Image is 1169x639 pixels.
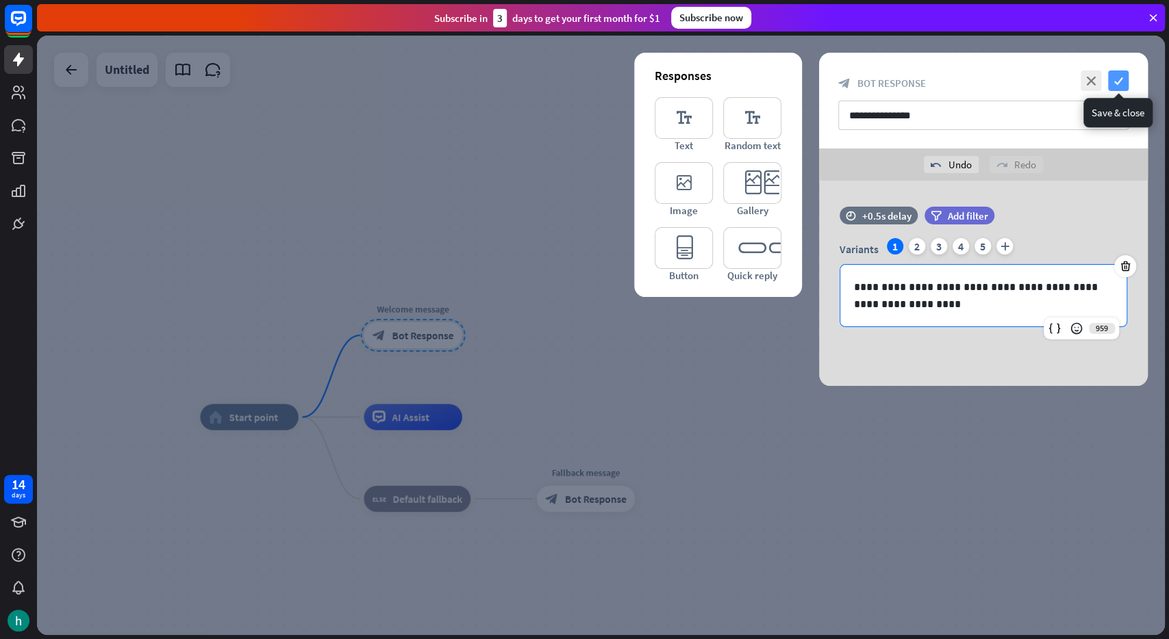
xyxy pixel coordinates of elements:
a: 14 days [4,475,33,504]
div: +0.5s delay [862,209,912,222]
div: 5 [975,238,991,255]
div: 3 [931,238,947,255]
div: Subscribe in days to get your first month for $1 [434,9,660,27]
i: block_bot_response [838,77,851,90]
i: filter [931,211,942,221]
div: 1 [887,238,903,255]
i: close [1081,70,1101,91]
div: days [12,491,25,500]
div: 3 [493,9,507,27]
span: Bot Response [857,77,926,90]
div: Subscribe now [671,7,751,29]
i: undo [931,159,942,170]
div: Undo [924,156,979,173]
div: 14 [12,478,25,491]
div: Redo [990,156,1043,173]
span: Variants [840,242,879,256]
span: Add filter [948,209,988,222]
i: redo [996,159,1007,170]
i: check [1108,70,1129,91]
i: time [846,211,856,220]
button: Open LiveChat chat widget [11,5,52,47]
i: plus [996,238,1013,255]
div: 4 [953,238,969,255]
div: 2 [909,238,925,255]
